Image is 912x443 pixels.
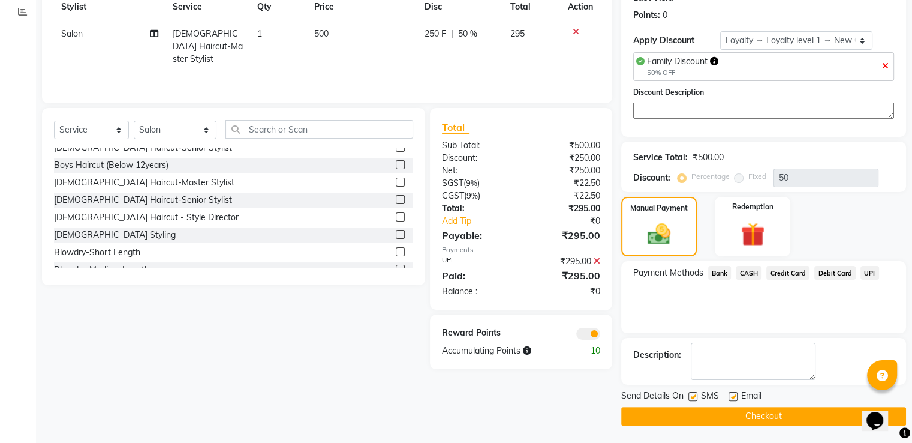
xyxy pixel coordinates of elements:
[433,228,521,243] div: Payable:
[733,220,772,250] img: _gift.svg
[54,176,234,189] div: [DEMOGRAPHIC_DATA] Haircut-Master Stylist
[433,152,521,164] div: Discount:
[433,215,535,228] a: Add Tip
[225,120,413,139] input: Search or Scan
[633,267,703,279] span: Payment Methods
[433,202,521,215] div: Total:
[630,203,688,214] label: Manual Payment
[565,345,609,357] div: 10
[61,28,83,39] span: Salon
[442,178,463,188] span: SGST
[521,139,609,152] div: ₹500.00
[860,266,879,280] span: UPI
[314,28,329,39] span: 500
[633,151,688,164] div: Service Total:
[433,268,521,283] div: Paid:
[451,28,453,40] span: |
[54,142,232,154] div: [DEMOGRAPHIC_DATA] Haircut-Senior Stylist
[748,171,766,182] label: Fixed
[732,202,773,212] label: Redemption
[54,246,140,259] div: Blowdry-Short Length
[442,190,464,201] span: CGST
[521,268,609,283] div: ₹295.00
[640,221,678,247] img: _cash.svg
[521,152,609,164] div: ₹250.00
[766,266,809,280] span: Credit Card
[633,87,704,98] label: Discount Description
[466,191,478,200] span: 9%
[633,172,670,184] div: Discount:
[633,34,720,47] div: Apply Discount
[521,164,609,177] div: ₹250.00
[433,139,521,152] div: Sub Total:
[521,255,609,268] div: ₹295.00
[521,202,609,215] div: ₹295.00
[814,266,856,280] span: Debit Card
[510,28,525,39] span: 295
[521,228,609,243] div: ₹295.00
[54,229,176,241] div: [DEMOGRAPHIC_DATA] Styling
[442,245,600,255] div: Payments
[633,349,681,361] div: Description:
[433,190,521,202] div: ( )
[466,178,477,188] span: 9%
[647,68,718,78] div: 50% OFF
[633,9,660,22] div: Points:
[521,190,609,202] div: ₹22.50
[691,171,730,182] label: Percentage
[535,215,609,228] div: ₹0
[54,194,232,206] div: [DEMOGRAPHIC_DATA] Haircut-Senior Stylist
[54,264,149,276] div: Blowdry-Medium Length
[701,390,719,405] span: SMS
[458,28,477,40] span: 50 %
[621,407,906,426] button: Checkout
[173,28,243,64] span: [DEMOGRAPHIC_DATA] Haircut-Master Stylist
[862,395,900,431] iframe: chat widget
[54,159,168,172] div: Boys Haircut (Below 12years)
[647,56,708,67] span: Family Discount
[693,151,724,164] div: ₹500.00
[433,345,565,357] div: Accumulating Points
[521,285,609,298] div: ₹0
[54,211,239,224] div: [DEMOGRAPHIC_DATA] Haircut - Style Director
[708,266,732,280] span: Bank
[736,266,761,280] span: CASH
[433,177,521,190] div: ( )
[257,28,262,39] span: 1
[433,164,521,177] div: Net:
[442,121,469,134] span: Total
[663,9,667,22] div: 0
[433,327,521,340] div: Reward Points
[521,177,609,190] div: ₹22.50
[425,28,446,40] span: 250 F
[741,390,761,405] span: Email
[433,285,521,298] div: Balance :
[621,390,684,405] span: Send Details On
[433,255,521,268] div: UPI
